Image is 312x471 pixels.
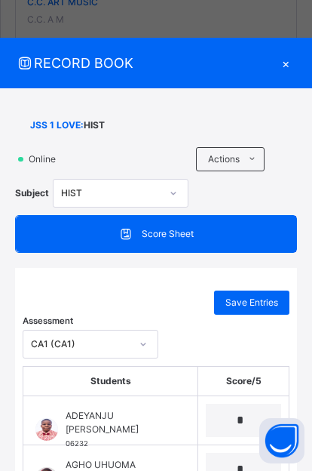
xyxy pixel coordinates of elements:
div: × [274,53,297,73]
span: Save Entries [225,296,278,309]
span: Assessment [23,315,73,328]
span: Students [90,375,131,386]
span: ADEYANJU [PERSON_NAME] [66,409,163,436]
span: Subject [15,186,49,200]
img: 06232.png [35,418,58,441]
span: JSS 1 LOVE : [30,119,84,132]
div: HIST [61,186,161,200]
span: 06232 [66,439,88,448]
span: HIST [84,119,105,132]
button: Open asap [259,418,304,463]
div: CA1 (CA1) [31,337,130,351]
span: Actions [208,152,240,166]
span: Score Sheet [142,227,194,241]
span: Online [27,152,65,166]
span: / 5 [252,375,262,386]
th: Score [198,367,289,396]
span: RECORD BOOK [15,53,274,73]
